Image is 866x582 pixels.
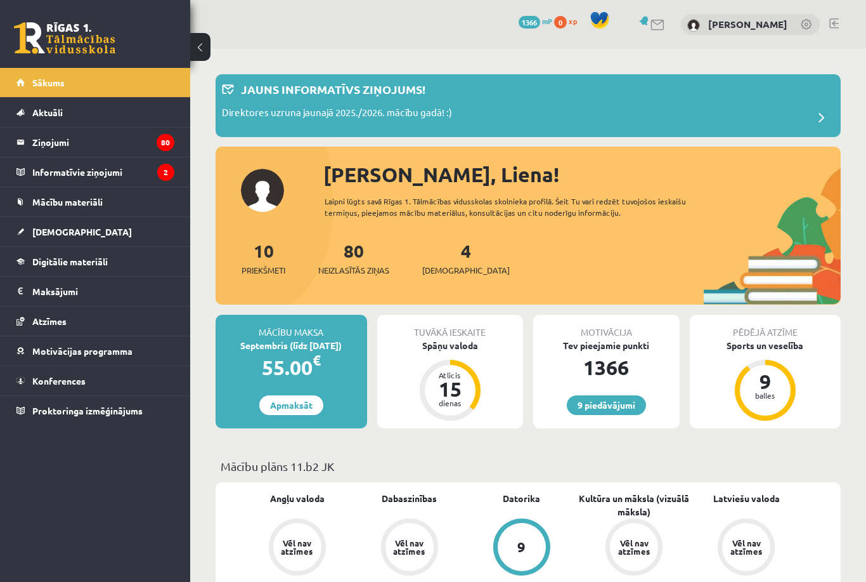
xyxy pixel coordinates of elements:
[708,18,787,30] a: [PERSON_NAME]
[542,16,552,26] span: mP
[431,399,469,407] div: dienas
[32,196,103,208] span: Mācību materiāli
[318,239,389,277] a: 80Neizlasītās ziņas
[157,134,174,151] i: 80
[14,22,115,54] a: Rīgas 1. Tālmācības vidusskola
[32,277,174,306] legend: Maksājumi
[382,492,437,505] a: Dabaszinības
[222,81,834,131] a: Jauns informatīvs ziņojums! Direktores uzruna jaunajā 2025./2026. mācību gadā! :)
[216,315,367,339] div: Mācību maksa
[533,352,680,383] div: 1366
[554,16,583,26] a: 0 xp
[242,239,285,277] a: 10Priekšmeti
[16,277,174,306] a: Maksājumi
[318,264,389,277] span: Neizlasītās ziņas
[259,395,323,415] a: Apmaksāt
[216,352,367,383] div: 55.00
[32,345,132,357] span: Motivācijas programma
[519,16,552,26] a: 1366 mP
[517,540,526,554] div: 9
[16,396,174,425] a: Proktoringa izmēģinājums
[377,339,524,352] div: Spāņu valoda
[616,539,652,555] div: Vēl nav atzīmes
[32,405,143,416] span: Proktoringa izmēģinājums
[16,247,174,276] a: Digitālie materiāli
[422,264,510,277] span: [DEMOGRAPHIC_DATA]
[16,336,174,366] a: Motivācijas programma
[690,315,841,339] div: Pēdējā atzīme
[32,107,63,118] span: Aktuāli
[746,371,784,392] div: 9
[323,159,841,190] div: [PERSON_NAME], Liena!
[377,315,524,339] div: Tuvākā ieskaite
[353,519,465,578] a: Vēl nav atzīmes
[377,339,524,423] a: Spāņu valoda Atlicis 15 dienas
[519,16,540,29] span: 1366
[690,339,841,352] div: Sports un veselība
[325,195,700,218] div: Laipni lūgts savā Rīgas 1. Tālmācības vidusskolas skolnieka profilā. Šeit Tu vari redzēt tuvojošo...
[533,339,680,352] div: Tev pieejamie punkti
[533,315,680,339] div: Motivācija
[746,392,784,399] div: balles
[16,68,174,97] a: Sākums
[313,351,321,369] span: €
[431,379,469,399] div: 15
[16,128,174,157] a: Ziņojumi80
[554,16,567,29] span: 0
[32,157,174,187] legend: Informatīvie ziņojumi
[16,187,174,216] a: Mācību materiāli
[578,519,690,578] a: Vēl nav atzīmes
[216,339,367,352] div: Septembris (līdz [DATE])
[687,19,700,32] img: Liena Lūsīte
[422,239,510,277] a: 4[DEMOGRAPHIC_DATA]
[241,81,425,98] p: Jauns informatīvs ziņojums!
[503,492,540,505] a: Datorika
[222,105,452,123] p: Direktores uzruna jaunajā 2025./2026. mācību gadā! :)
[713,492,780,505] a: Latviešu valoda
[242,264,285,277] span: Priekšmeti
[567,395,646,415] a: 9 piedāvājumi
[32,375,86,387] span: Konferences
[465,519,578,578] a: 9
[578,492,690,519] a: Kultūra un māksla (vizuālā māksla)
[16,157,174,187] a: Informatīvie ziņojumi2
[221,458,836,475] p: Mācību plāns 11.b2 JK
[728,539,764,555] div: Vēl nav atzīmes
[690,519,803,578] a: Vēl nav atzīmes
[431,371,469,379] div: Atlicis
[16,366,174,395] a: Konferences
[16,98,174,127] a: Aktuāli
[392,539,427,555] div: Vēl nav atzīmes
[157,164,174,181] i: 2
[270,492,325,505] a: Angļu valoda
[16,217,174,246] a: [DEMOGRAPHIC_DATA]
[32,226,132,237] span: [DEMOGRAPHIC_DATA]
[690,339,841,423] a: Sports un veselība 9 balles
[32,256,108,267] span: Digitālie materiāli
[32,128,174,157] legend: Ziņojumi
[241,519,353,578] a: Vēl nav atzīmes
[280,539,315,555] div: Vēl nav atzīmes
[32,315,67,327] span: Atzīmes
[32,77,65,88] span: Sākums
[16,307,174,336] a: Atzīmes
[569,16,577,26] span: xp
